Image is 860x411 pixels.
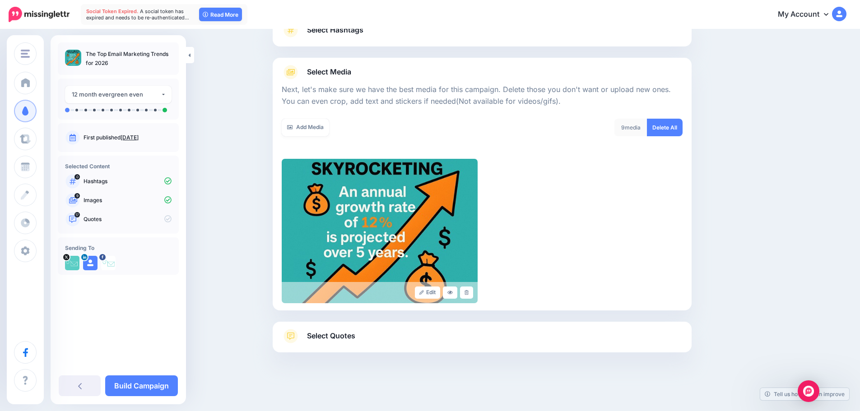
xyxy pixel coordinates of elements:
img: Missinglettr [9,7,70,22]
img: 30eb5900d77ec0808615a23fd4fbaceb_thumb.jpg [65,50,81,66]
p: Images [84,196,172,204]
span: Select Media [307,66,351,78]
span: Select Hashtags [307,24,363,36]
span: Select Quotes [307,330,355,342]
p: Next, let's make sure we have the best media for this campaign. Delete those you don't want or up... [282,84,683,107]
a: [DATE] [121,134,139,141]
img: 30eb5900d77ec0808615a23fd4fbaceb_large.jpg [282,159,478,303]
div: Select Media [282,79,683,303]
span: Social Token Expired. [86,8,139,14]
span: 0 [74,174,80,180]
div: Open Intercom Messenger [798,380,819,402]
span: 9 [621,124,625,131]
a: Tell us how we can improve [760,388,849,400]
a: Read More [199,8,242,21]
a: Select Hashtags [282,23,683,46]
a: Select Media [282,65,683,79]
h4: Sending To [65,245,172,251]
a: My Account [769,4,846,26]
span: A social token has expired and needs to be re-authenticated… [86,8,189,21]
img: uUtgmqiB-2057.jpg [65,256,79,270]
a: Add Media [282,119,329,136]
a: Select Quotes [282,329,683,352]
h4: Selected Content [65,163,172,170]
a: Edit [415,286,441,299]
p: Quotes [84,215,172,223]
img: user_default_image.png [83,256,98,270]
p: First published [84,134,172,142]
span: 9 [74,193,80,199]
img: 15284121_674048486109516_5081588740640283593_n-bsa39815.png [101,256,116,270]
p: Hashtags [84,177,172,185]
img: menu.png [21,50,30,58]
p: The Top Email Marketing Trends for 2026 [86,50,172,68]
button: 12 month evergreen even [65,86,172,103]
div: 12 month evergreen even [72,89,161,100]
div: media [614,119,647,136]
span: 17 [74,212,80,217]
a: Delete All [647,119,683,136]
